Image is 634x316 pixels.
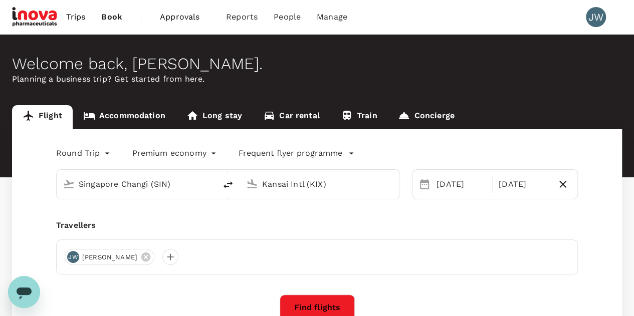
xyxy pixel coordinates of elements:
div: Premium economy [132,145,219,161]
span: Trips [66,11,86,23]
iframe: Button to launch messaging window [8,276,40,308]
a: Flight [12,105,73,129]
span: Approvals [160,11,210,23]
a: Long stay [176,105,253,129]
input: Going to [262,176,378,192]
button: Open [392,183,394,185]
a: Accommodation [73,105,176,129]
div: JW[PERSON_NAME] [65,249,154,265]
div: JW [67,251,79,263]
span: Manage [317,11,347,23]
img: iNova Pharmaceuticals [12,6,58,28]
p: Frequent flyer programme [239,147,342,159]
div: Travellers [56,219,578,231]
span: Reports [226,11,258,23]
div: JW [586,7,606,27]
button: Frequent flyer programme [239,147,354,159]
button: Open [209,183,211,185]
a: Car rental [253,105,330,129]
button: delete [216,173,240,197]
input: Depart from [79,176,195,192]
div: [DATE] [433,174,490,194]
div: [DATE] [495,174,552,194]
span: Book [101,11,122,23]
div: Welcome back , [PERSON_NAME] . [12,55,622,73]
p: Planning a business trip? Get started from here. [12,73,622,85]
a: Concierge [387,105,465,129]
a: Train [330,105,388,129]
span: [PERSON_NAME] [76,252,143,262]
div: Round Trip [56,145,112,161]
span: People [274,11,301,23]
